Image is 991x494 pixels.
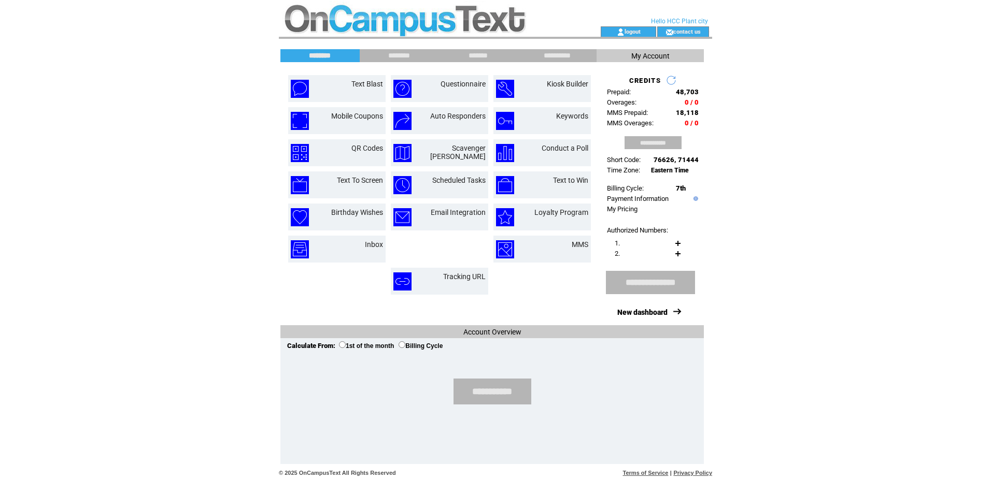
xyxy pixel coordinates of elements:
[676,88,699,96] span: 48,703
[617,28,625,36] img: account_icon.gif
[666,28,673,36] img: contact_us_icon.gif
[542,144,588,152] a: Conduct a Poll
[393,208,412,226] img: email-integration.png
[676,184,686,192] span: 7th
[607,88,631,96] span: Prepaid:
[623,470,669,476] a: Terms of Service
[339,341,346,348] input: 1st of the month
[291,176,309,194] img: text-to-screen.png
[629,77,661,84] span: CREDITS
[673,470,712,476] a: Privacy Policy
[607,98,636,106] span: Overages:
[496,176,514,194] img: text-to-win.png
[291,144,309,162] img: qr-codes.png
[685,119,699,127] span: 0 / 0
[670,470,672,476] span: |
[631,52,670,60] span: My Account
[337,176,383,184] a: Text To Screen
[339,342,394,350] label: 1st of the month
[607,119,654,127] span: MMS Overages:
[607,195,669,202] a: Payment Information
[331,112,383,120] a: Mobile Coupons
[654,156,699,164] span: 76626, 71444
[393,144,412,162] img: scavenger-hunt.png
[432,176,486,184] a: Scheduled Tasks
[572,240,588,249] a: MMS
[351,80,383,88] a: Text Blast
[365,240,383,249] a: Inbox
[431,208,486,216] a: Email Integration
[496,144,514,162] img: conduct-a-poll.png
[430,144,486,161] a: Scavenger [PERSON_NAME]
[399,341,405,348] input: Billing Cycle
[393,112,412,130] img: auto-responders.png
[393,176,412,194] img: scheduled-tasks.png
[279,470,396,476] span: © 2025 OnCampusText All Rights Reserved
[556,112,588,120] a: Keywords
[534,208,588,216] a: Loyalty Program
[393,80,412,98] img: questionnaire.png
[685,98,699,106] span: 0 / 0
[331,208,383,216] a: Birthday Wishes
[625,28,641,35] a: logout
[496,80,514,98] img: kiosk-builder.png
[463,328,521,336] span: Account Overview
[607,205,638,213] a: My Pricing
[673,28,701,35] a: contact us
[651,167,689,174] span: Eastern Time
[291,112,309,130] img: mobile-coupons.png
[615,250,620,257] span: 2.
[553,176,588,184] a: Text to Win
[617,308,668,316] a: New dashboard
[496,240,514,258] img: mms.png
[393,272,412,290] img: tracking-url.png
[607,184,644,192] span: Billing Cycle:
[351,144,383,152] a: QR Codes
[607,166,640,174] span: Time Zone:
[399,342,443,350] label: Billing Cycle
[291,240,309,258] img: inbox.png
[615,239,620,247] span: 1.
[496,208,514,226] img: loyalty-program.png
[691,196,698,201] img: help.gif
[443,272,486,281] a: Tracking URL
[607,109,648,117] span: MMS Prepaid:
[496,112,514,130] img: keywords.png
[676,109,699,117] span: 18,118
[607,226,668,234] span: Authorized Numbers:
[441,80,486,88] a: Questionnaire
[291,208,309,226] img: birthday-wishes.png
[291,80,309,98] img: text-blast.png
[430,112,486,120] a: Auto Responders
[287,342,335,350] span: Calculate From:
[651,18,708,25] span: Hello HCC Plant city
[607,156,641,164] span: Short Code:
[547,80,588,88] a: Kiosk Builder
